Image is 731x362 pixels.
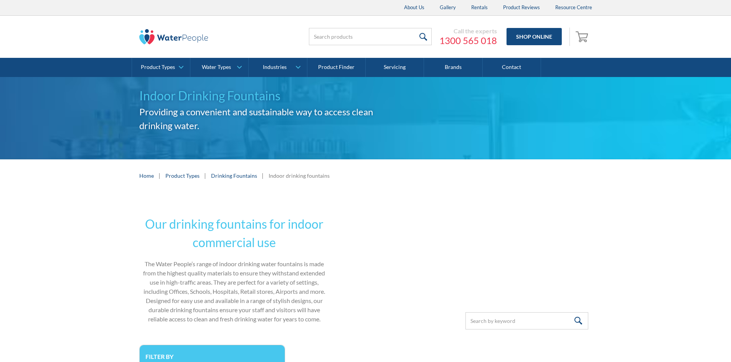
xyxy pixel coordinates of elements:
a: Industries [249,58,307,77]
a: Drinking Fountains [211,172,257,180]
a: Product Finder [307,58,366,77]
h2: Our drinking fountains for indoor commercial use [139,215,330,252]
a: Product Types [165,172,200,180]
a: Home [139,172,154,180]
a: Brands [424,58,482,77]
img: The Water People [139,29,208,44]
p: The Water People’s range of indoor drinking water fountains is made from the highest quality mate... [139,259,330,324]
a: Shop Online [507,28,562,45]
h3: Filter by [145,353,279,360]
a: Contact [483,58,541,77]
a: Product Types [132,58,190,77]
img: shopping cart [576,30,590,43]
a: Water Types [190,58,248,77]
a: Servicing [366,58,424,77]
a: Open cart [574,28,592,46]
div: Call the experts [439,27,497,35]
input: Search by keyword [465,312,588,329]
div: Product Types [141,64,175,70]
div: | [158,171,162,180]
a: 1300 565 018 [439,35,497,46]
div: Indoor drinking fountains [269,172,330,180]
iframe: podium webchat widget bubble [654,324,731,362]
input: Search products [309,28,432,45]
div: Industries [263,64,287,70]
div: | [261,171,265,180]
h2: Providing a convenient and sustainable way to access clean drinking water. [139,105,403,133]
div: Water Types [202,64,231,70]
div: | [203,171,207,180]
h1: Indoor Drinking Fountains [139,87,403,105]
